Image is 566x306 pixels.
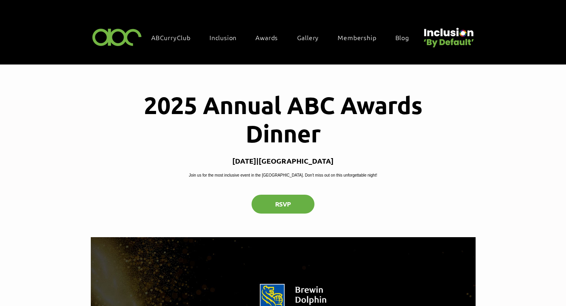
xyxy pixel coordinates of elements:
h1: 2025 Annual ABC Awards Dinner [118,90,449,147]
img: Untitled design (22).png [421,21,475,48]
span: | [256,156,259,165]
div: Awards [252,29,290,46]
span: Membership [338,33,376,42]
div: Inclusion [206,29,248,46]
span: Awards [255,33,278,42]
a: Blog [391,29,421,46]
span: Blog [395,33,409,42]
a: Gallery [293,29,331,46]
nav: Site [147,29,421,46]
span: Inclusion [209,33,237,42]
span: Gallery [297,33,319,42]
a: ABCurryClub [147,29,202,46]
a: Membership [334,29,388,46]
span: ABCurryClub [151,33,191,42]
p: [GEOGRAPHIC_DATA] [259,156,334,165]
p: Join us for the most inclusive event in the [GEOGRAPHIC_DATA]. Don't miss out on this unforgettab... [189,172,377,178]
button: RSVP [252,195,314,214]
p: [DATE] [232,156,256,165]
img: ABC-Logo-Blank-Background-01-01-2.png [90,25,144,48]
